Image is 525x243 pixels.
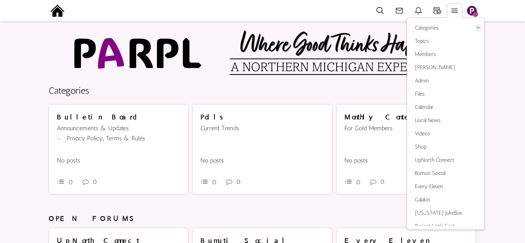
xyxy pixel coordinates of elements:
[200,113,227,121] a: Polls
[93,178,97,185] span: 0
[415,51,436,58] span: Members
[106,135,145,142] a: Terms & Rules
[415,64,455,71] span: [PERSON_NAME]
[407,101,484,114] a: Calendar
[67,135,104,142] a: Privacy Policy
[415,38,429,44] span: Topics
[407,61,484,74] a: [PERSON_NAME]
[236,178,241,185] span: 0
[415,210,462,216] span: [US_STATE] JukeBox
[49,214,140,227] h4: OPEN FORUMS
[68,178,73,186] span: 0
[407,206,484,220] a: [US_STATE] JukeBox
[415,130,430,137] span: Videos
[49,85,89,96] a: Categories
[356,178,360,186] span: 0
[380,178,385,185] span: 0
[407,114,484,127] a: Local News
[49,2,66,19] img: output-onlinepngtools%20-%202025-09-15T191211.976.png
[415,143,427,150] span: Shop
[415,157,455,163] span: UpNorth Connect
[415,117,441,124] span: Local News
[212,178,216,186] span: 0
[415,183,443,190] span: Every Eleven
[57,113,137,121] a: Bulletin Board
[415,170,445,177] span: Bumuti Social
[344,113,427,121] a: Monthly Contests
[407,127,484,140] a: Videos
[407,35,484,48] a: Topics
[415,104,434,110] span: Calendar
[407,167,484,180] a: Bumuti Social
[407,154,484,167] a: UpNorth Connect
[415,77,429,84] span: Admin
[467,6,477,16] img: Slide1.png
[407,140,484,154] a: Shop
[407,193,484,206] a: Galakin
[407,220,484,233] a: Project Little Feet
[415,91,425,97] span: Files
[415,196,430,203] span: Galakin
[407,87,484,101] a: Files
[407,48,484,61] a: Members
[407,180,484,193] a: Every Eleven
[415,223,455,229] span: Project Little Feet
[407,74,484,87] a: Admin
[407,21,484,35] a: Categories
